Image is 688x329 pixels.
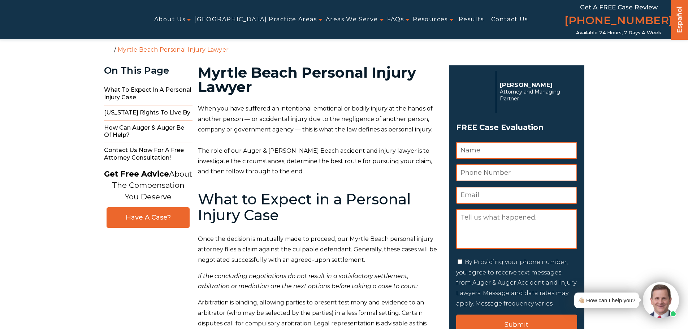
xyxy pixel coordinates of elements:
[106,46,112,52] a: Home
[198,65,440,94] h1: Myrtle Beach Personal Injury Lawyer
[456,121,577,134] span: FREE Case Evaluation
[198,273,417,290] i: If the concluding negotiations do not result in a satisfactory settlement, arbitration or mediati...
[387,12,404,28] a: FAQs
[578,295,635,305] div: 👋🏼 How can I help you?
[456,187,577,204] input: Email
[500,88,573,102] span: Attorney and Managing Partner
[194,12,317,28] a: [GEOGRAPHIC_DATA] Practice Areas
[576,30,661,36] span: Available 24 Hours, 7 Days a Week
[4,11,117,29] img: Auger & Auger Accident and Injury Lawyers Logo
[413,12,448,28] a: Resources
[456,74,492,110] img: Herbert Auger
[104,168,192,203] p: About The Compensation You Deserve
[643,282,679,318] img: Intaker widget Avatar
[104,65,192,76] div: On This Page
[198,234,440,265] p: Once the decision is mutually made to proceed, our Myrtle Beach personal injury attorney files a ...
[104,105,192,121] span: [US_STATE] Rights to Live By
[580,4,658,11] span: Get a FREE Case Review
[198,104,440,135] p: When you have suffered an intentional emotional or bodily injury at the hands of another person —...
[154,12,185,28] a: About Us
[104,83,192,105] span: What to Expect in a Personal Injury Case
[564,13,673,30] a: [PHONE_NUMBER]
[116,46,231,53] li: Myrtle Beach Personal Injury Lawyer
[114,213,182,222] span: Have A Case?
[491,12,528,28] a: Contact Us
[104,121,192,143] span: How Can Auger & Auger Be of Help?
[456,164,577,181] input: Phone Number
[198,191,440,223] h2: What to Expect in a Personal Injury Case
[500,82,573,88] p: [PERSON_NAME]
[104,143,192,165] span: Contact Us Now for a Free Attorney Consultation!
[107,207,190,228] a: Have A Case?
[456,142,577,159] input: Name
[326,12,378,28] a: Areas We Serve
[104,169,169,178] strong: Get Free Advice
[198,146,440,177] p: The role of our Auger & [PERSON_NAME] Beach accident and injury lawyer is to investigate the circ...
[459,12,484,28] a: Results
[456,259,576,307] label: By Providing your phone number, you agree to receive text messages from Auger & Auger Accident an...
